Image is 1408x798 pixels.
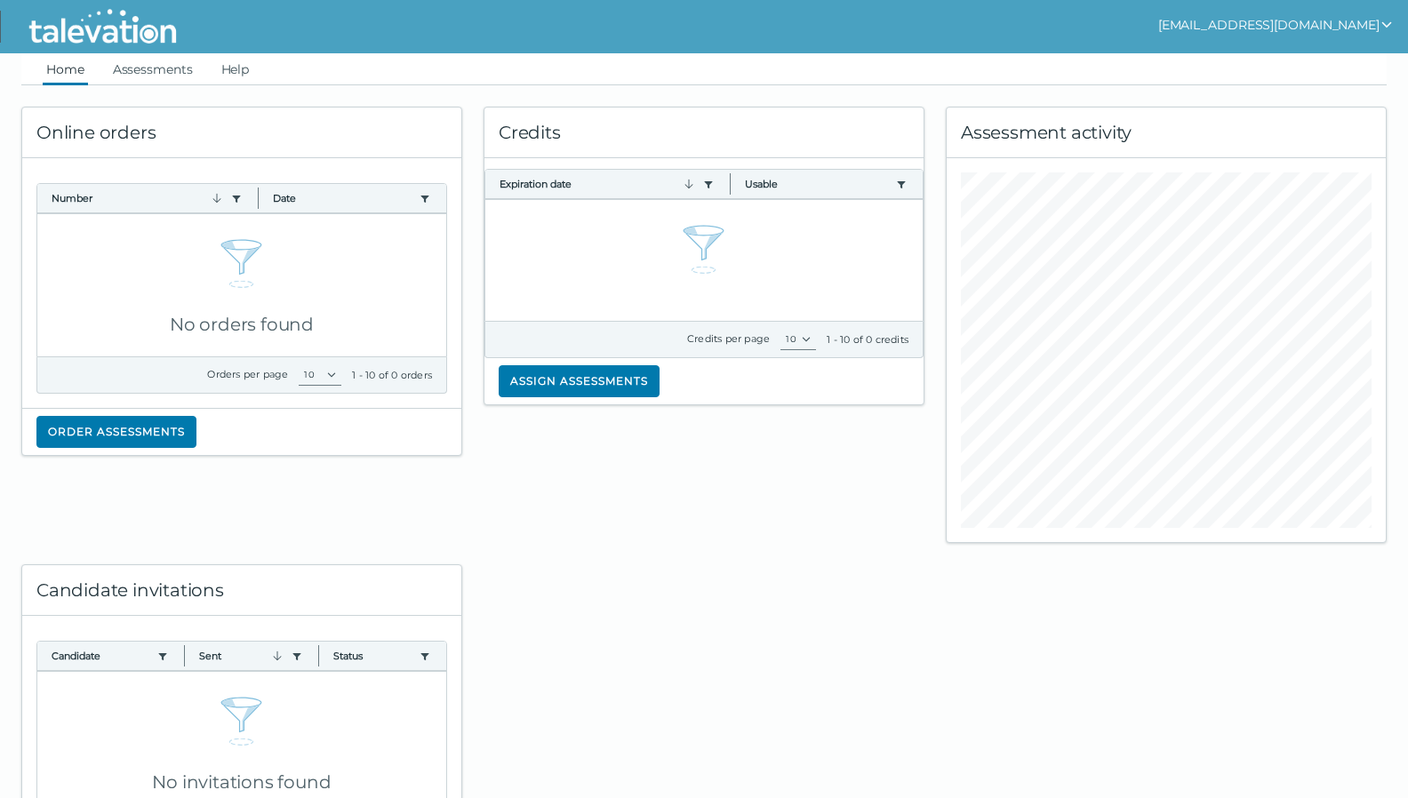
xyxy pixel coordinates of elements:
button: Column resize handle [313,636,324,674]
span: No orders found [170,314,314,335]
button: show user actions [1158,14,1394,36]
label: Credits per page [687,332,770,345]
span: No invitations found [152,771,331,793]
div: Online orders [22,108,461,158]
button: Date [273,191,413,205]
div: Candidate invitations [22,565,461,616]
a: Assessments [109,53,196,85]
button: Sent [199,649,285,663]
div: Assessment activity [947,108,1386,158]
button: Expiration date [500,177,697,191]
label: Orders per page [207,368,288,380]
button: Column resize handle [252,179,264,217]
button: Number [52,191,224,205]
button: Usable [745,177,889,191]
button: Status [333,649,412,663]
img: Talevation_Logo_Transparent_white.png [21,4,184,49]
div: 1 - 10 of 0 credits [827,332,908,347]
button: Candidate [52,649,150,663]
button: Column resize handle [724,164,736,203]
a: Home [43,53,88,85]
a: Help [218,53,253,85]
div: Credits [484,108,924,158]
button: Assign assessments [499,365,660,397]
div: 1 - 10 of 0 orders [352,368,432,382]
button: Column resize handle [179,636,190,674]
button: Order assessments [36,416,196,448]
